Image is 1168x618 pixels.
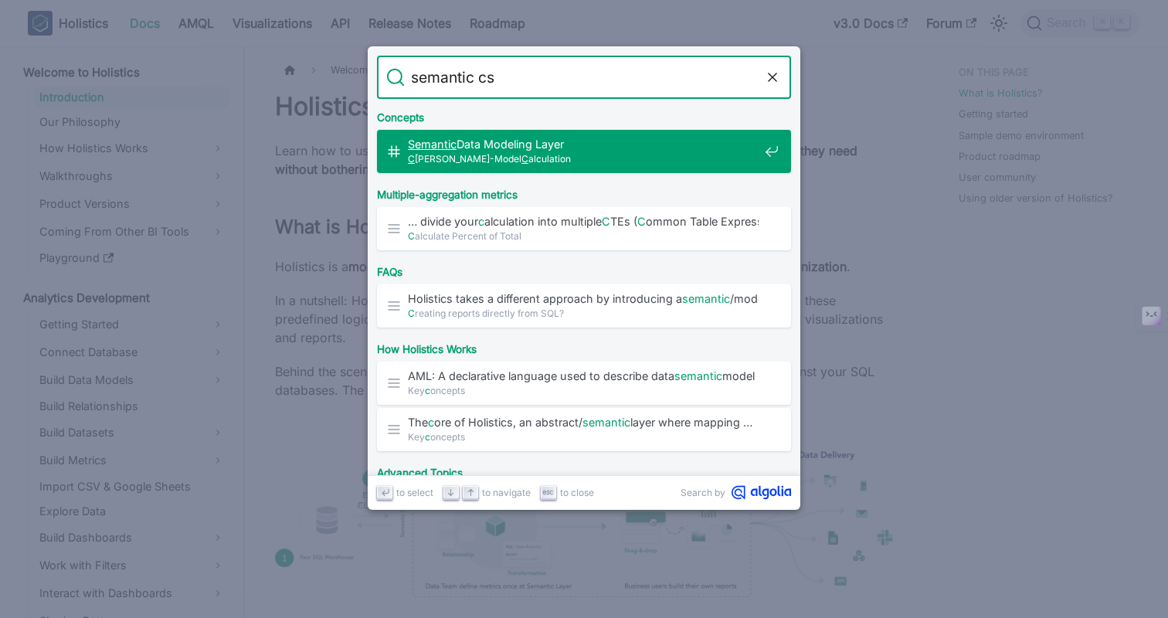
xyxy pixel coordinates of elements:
[582,416,630,429] mark: semantic
[681,485,725,500] span: Search by
[408,138,457,151] mark: Semantic
[408,214,759,229] span: … divide your alculation into multiple TEs ( ommon Table Expressions …
[637,215,646,228] mark: C
[408,307,415,319] mark: C
[377,362,791,405] a: AML: A declarative language used to describe datasemanticmodel …Keyconcepts
[408,137,759,151] span: Data Modeling Layer​
[478,215,484,228] mark: c
[465,487,477,498] svg: Arrow up
[674,369,722,382] mark: semantic
[408,230,415,242] mark: C
[408,229,759,243] span: alculate Percent of Total
[408,368,759,383] span: AML: A declarative language used to describe data model …
[732,485,791,500] svg: Algolia
[542,487,554,498] svg: Escape key
[428,416,434,429] mark: c
[682,292,730,305] mark: semantic
[482,485,531,500] span: to navigate
[379,487,391,498] svg: Enter key
[408,430,759,444] span: Key oncepts
[445,487,457,498] svg: Arrow down
[408,153,415,165] mark: C
[405,56,763,99] input: Search docs
[602,215,610,228] mark: C
[377,130,791,173] a: SemanticData Modeling Layer​C[PERSON_NAME]-ModelCalculation
[374,99,794,130] div: Concepts
[560,485,594,500] span: to close
[408,306,759,321] span: reating reports directly from SQL?
[374,176,794,207] div: Multiple-aggregation metrics
[374,331,794,362] div: How Holistics Works
[408,151,759,166] span: [PERSON_NAME]-Model alculation
[374,454,794,485] div: Advanced Topics
[396,485,433,500] span: to select
[681,485,791,500] a: Search byAlgolia
[377,408,791,451] a: Thecore of Holistics, an abstract/semanticlayer where mapping …Keyconcepts
[425,431,430,443] mark: c
[377,207,791,250] a: … divide yourcalculation into multipleCTEs (Common Table Expressions …Calculate Percent of Total
[763,68,782,87] button: Clear the query
[408,415,759,430] span: The ore of Holistics, an abstract/ layer where mapping …
[374,253,794,284] div: FAQs
[521,153,528,165] mark: C
[408,383,759,398] span: Key oncepts
[408,291,759,306] span: Holistics takes a different approach by introducing a /modeling …
[377,284,791,328] a: Holistics takes a different approach by introducing asemantic/modeling …Creating reports directly...
[425,385,430,396] mark: c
